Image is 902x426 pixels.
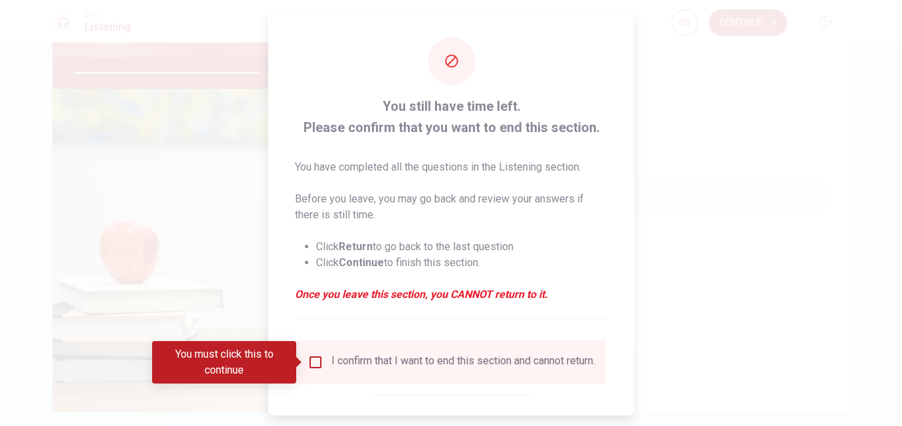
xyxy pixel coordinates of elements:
div: I confirm that I want to end this section and cannot return. [331,354,595,370]
span: You must click this to continue [308,354,323,370]
li: Click to go back to the last question [316,239,608,255]
strong: Return [339,240,373,253]
p: Before you leave, you may go back and review your answers if there is still time. [295,191,608,223]
p: You have completed all the questions in the Listening section. [295,159,608,175]
em: Once you leave this section, you CANNOT return to it. [295,287,608,303]
li: Click to finish this section. [316,255,608,271]
span: You still have time left. Please confirm that you want to end this section. [295,96,608,138]
div: You must click this to continue [152,341,296,384]
strong: Continue [339,256,384,269]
